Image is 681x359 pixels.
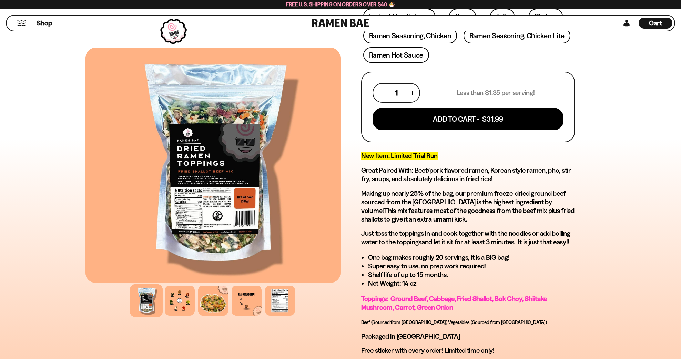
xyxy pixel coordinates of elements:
li: Super easy to use, no prep work required! [368,262,575,270]
span: Cart [649,19,662,27]
p: Just and let it sit for at least 3 minutes. It is just that easy!! [361,229,575,246]
p: Making up nearly 25% of the bag, our premium freeze-dried ground beef sourced from the [GEOGRAPHI... [361,189,575,224]
h2: Great Paired With: Beef/pork flavored ramen, Korean style ramen, pho, stir-fry, soups, and absolu... [361,166,575,183]
div: Cart [639,16,672,31]
span: This mix features most of the goodness from the beef mix plus fried shallots to give it an extra ... [361,206,575,223]
li: One bag makes roughly 20 servings, it is a BIG bag! [368,253,575,262]
a: Ramen Hot Sauce [363,47,429,63]
span: Free sticker with every order! Limited time only! [361,346,495,355]
span: Beef (Sourced from [GEOGRAPHIC_DATA]) Vegetables (Sourced from [GEOGRAPHIC_DATA]) [361,319,547,325]
p: Packaged in [GEOGRAPHIC_DATA] [361,332,575,341]
button: Mobile Menu Trigger [17,20,26,26]
span: New Item, Limited Trial Run [361,152,438,160]
span: 1 [395,89,398,97]
span: Free U.S. Shipping on Orders over $40 🍜 [286,1,395,8]
span: Toppings: Ground Beef, Cabbage, Fried Shallot, Bok Choy, Shiitake Mushroom, Carrot, Green Onion [361,295,547,311]
button: Add To Cart - $31.99 [373,108,563,130]
li: Shelf life of up to 15 months. [368,270,575,279]
li: Net Weight: 14 oz [368,279,575,288]
span: toss the toppings in and cook together with the noodles or add boiling water to the toppings [361,229,570,246]
p: Less than $1.35 per serving! [457,89,535,97]
span: Shop [37,19,52,28]
a: Shop [37,18,52,29]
